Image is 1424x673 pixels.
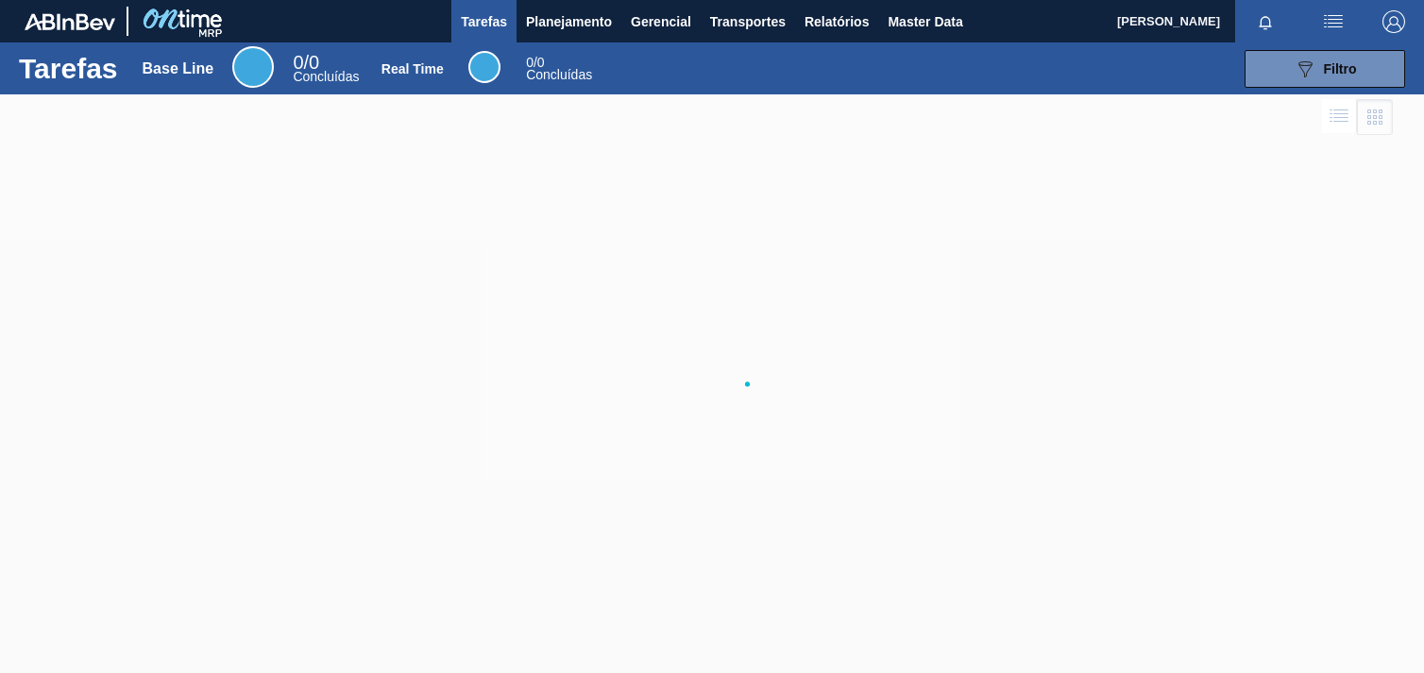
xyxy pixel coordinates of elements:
[293,52,319,73] span: / 0
[805,10,869,33] span: Relatórios
[468,51,500,83] div: Real Time
[293,55,359,83] div: Base Line
[526,55,544,70] span: / 0
[293,69,359,84] span: Concluídas
[232,46,274,88] div: Base Line
[293,52,303,73] span: 0
[526,55,534,70] span: 0
[710,10,786,33] span: Transportes
[25,13,115,30] img: TNhmsLtSVTkK8tSr43FrP2fwEKptu5GPRR3wAAAABJRU5ErkJggg==
[631,10,691,33] span: Gerencial
[1382,10,1405,33] img: Logout
[888,10,962,33] span: Master Data
[19,58,118,79] h1: Tarefas
[526,10,612,33] span: Planejamento
[1322,10,1345,33] img: userActions
[1235,8,1296,35] button: Notificações
[461,10,507,33] span: Tarefas
[1324,61,1357,76] span: Filtro
[526,67,592,82] span: Concluídas
[526,57,592,81] div: Real Time
[381,61,444,76] div: Real Time
[143,60,214,77] div: Base Line
[1245,50,1405,88] button: Filtro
